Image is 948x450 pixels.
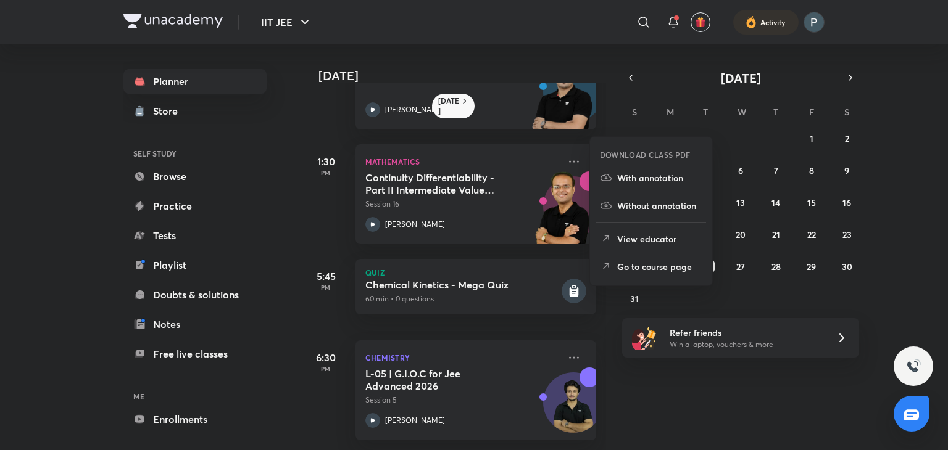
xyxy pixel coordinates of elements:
[630,293,639,305] abbr: August 31, 2025
[807,197,816,208] abbr: August 15, 2025
[301,365,351,372] p: PM
[123,223,267,248] a: Tests
[625,288,644,308] button: August 31, 2025
[365,367,519,392] h5: L-05 | G.I.O.C for Jee Advanced 2026
[123,194,267,218] a: Practice
[773,106,778,118] abbr: Thursday
[691,12,710,32] button: avatar
[802,256,821,276] button: August 29, 2025
[842,229,852,240] abbr: August 23, 2025
[123,342,267,366] a: Free live classes
[123,14,223,28] img: Company Logo
[837,128,857,148] button: August 2, 2025
[670,326,821,339] h6: Refer friends
[617,260,702,273] p: Go to course page
[365,395,559,406] p: Session 5
[766,192,786,212] button: August 14, 2025
[738,165,743,176] abbr: August 6, 2025
[123,99,267,123] a: Store
[617,232,702,245] p: View educator
[807,229,816,240] abbr: August 22, 2025
[632,325,657,350] img: referral
[617,171,702,184] p: With annotation
[802,192,821,212] button: August 15, 2025
[906,359,921,374] img: ttu
[771,197,780,208] abbr: August 14, 2025
[301,284,351,291] p: PM
[438,96,460,116] h6: [DATE]
[731,256,750,276] button: August 27, 2025
[632,106,637,118] abbr: Sunday
[301,350,351,365] h5: 6:30
[639,69,842,86] button: [DATE]
[123,143,267,164] h6: SELF STUDY
[802,160,821,180] button: August 8, 2025
[123,407,267,432] a: Enrollments
[254,10,320,35] button: IIT JEE
[123,282,267,307] a: Doubts & solutions
[123,253,267,277] a: Playlist
[772,229,780,240] abbr: August 21, 2025
[153,104,185,118] div: Store
[721,70,761,86] span: [DATE]
[365,269,586,276] p: Quiz
[810,133,813,144] abbr: August 1, 2025
[802,224,821,244] button: August 22, 2025
[731,192,750,212] button: August 13, 2025
[807,261,816,272] abbr: August 29, 2025
[123,312,267,337] a: Notes
[703,106,708,118] abbr: Tuesday
[123,14,223,31] a: Company Logo
[771,261,781,272] abbr: August 28, 2025
[731,224,750,244] button: August 20, 2025
[365,350,559,365] p: Chemistry
[736,197,745,208] abbr: August 13, 2025
[844,106,849,118] abbr: Saturday
[837,224,857,244] button: August 23, 2025
[318,68,609,83] h4: [DATE]
[365,293,559,305] p: 60 min • 0 questions
[123,69,267,94] a: Planner
[809,106,814,118] abbr: Friday
[738,106,746,118] abbr: Wednesday
[123,386,267,407] h6: ME
[766,224,786,244] button: August 21, 2025
[695,17,706,28] img: avatar
[617,199,702,212] p: Without annotation
[528,57,596,142] img: unacademy
[804,12,825,33] img: Payal Kumari
[544,379,603,438] img: Avatar
[667,106,674,118] abbr: Monday
[365,198,559,210] p: Session 16
[774,165,778,176] abbr: August 7, 2025
[528,171,596,256] img: unacademy
[365,279,559,291] h5: Chemical Kinetics - Mega Quiz
[842,261,852,272] abbr: August 30, 2025
[301,269,351,284] h5: 5:45
[837,160,857,180] button: August 9, 2025
[365,171,519,196] h5: Continuity Differentiability - Part II Intermediate Value Theorem and Differentiability
[385,104,445,115] p: [PERSON_NAME]
[802,128,821,148] button: August 1, 2025
[844,165,849,176] abbr: August 9, 2025
[766,160,786,180] button: August 7, 2025
[123,164,267,189] a: Browse
[845,133,849,144] abbr: August 2, 2025
[385,219,445,230] p: [PERSON_NAME]
[385,415,445,426] p: [PERSON_NAME]
[670,339,821,350] p: Win a laptop, vouchers & more
[731,160,750,180] button: August 6, 2025
[301,154,351,169] h5: 1:30
[837,192,857,212] button: August 16, 2025
[842,197,851,208] abbr: August 16, 2025
[365,154,559,169] p: Mathematics
[736,229,746,240] abbr: August 20, 2025
[746,15,757,30] img: activity
[766,256,786,276] button: August 28, 2025
[301,169,351,176] p: PM
[837,256,857,276] button: August 30, 2025
[600,149,691,160] h6: DOWNLOAD CLASS PDF
[736,261,745,272] abbr: August 27, 2025
[809,165,814,176] abbr: August 8, 2025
